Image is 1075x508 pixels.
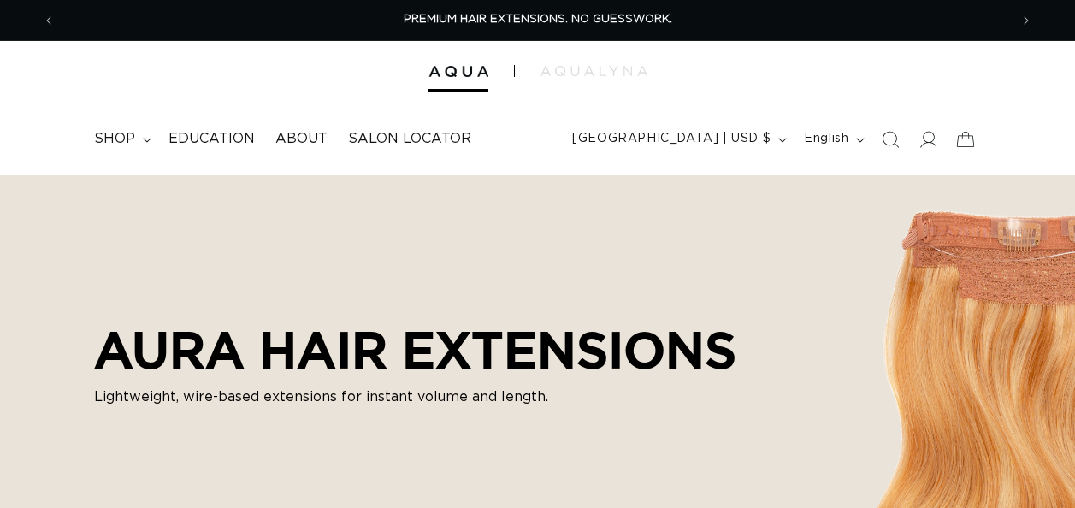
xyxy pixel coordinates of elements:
span: English [804,130,848,148]
button: Previous announcement [30,4,68,37]
span: shop [94,130,135,148]
summary: Search [871,121,909,158]
p: Lightweight, wire-based extensions for instant volume and length. [94,387,736,407]
button: English [794,123,871,156]
img: aqualyna.com [540,66,647,76]
span: Salon Locator [348,130,471,148]
a: Education [158,120,265,158]
img: Aqua Hair Extensions [428,66,488,78]
button: [GEOGRAPHIC_DATA] | USD $ [562,123,794,156]
span: About [275,130,328,148]
h2: AURA HAIR EXTENSIONS [94,320,736,380]
a: About [265,120,338,158]
span: [GEOGRAPHIC_DATA] | USD $ [572,130,771,148]
summary: shop [84,120,158,158]
a: Salon Locator [338,120,481,158]
button: Next announcement [1007,4,1045,37]
span: PREMIUM HAIR EXTENSIONS. NO GUESSWORK. [404,14,672,25]
span: Education [168,130,255,148]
